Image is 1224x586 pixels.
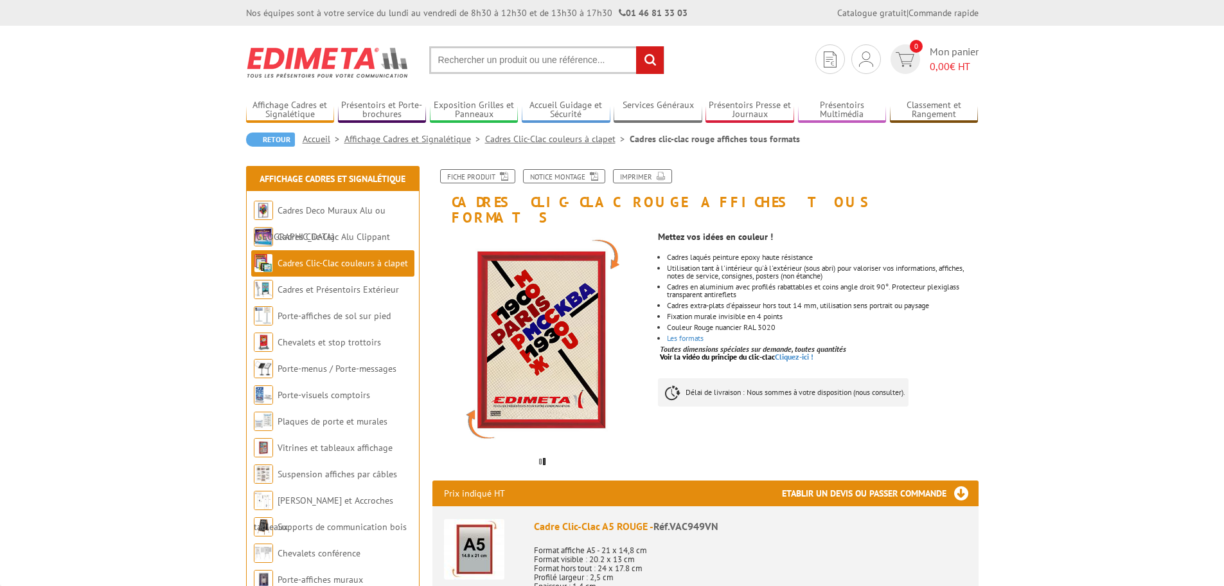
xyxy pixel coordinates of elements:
[278,416,387,427] a: Plaques de porte et murales
[278,574,363,585] a: Porte-affiches muraux
[667,313,978,320] li: Fixation murale invisible en 4 points
[630,133,800,145] li: Cadres clic-clac rouge affiches tous formats
[667,302,978,309] li: Cadres extra-plats d'épaisseur hors tout 14 mm, utilisation sens portrait ou paysage
[303,133,344,145] a: Accueil
[909,7,979,19] a: Commande rapide
[660,344,846,354] em: Toutes dimensions spéciales sur demande, toutes quantités
[260,173,405,185] a: Affichage Cadres et Signalétique
[619,7,687,19] strong: 01 46 81 33 03
[890,100,979,121] a: Classement et Rangement
[824,51,837,68] img: devis rapide
[522,100,610,121] a: Accueil Guidage et Sécurité
[254,544,273,563] img: Chevalets conférence
[254,385,273,405] img: Porte-visuels comptoirs
[444,481,505,506] p: Prix indiqué HT
[278,442,393,453] a: Vitrines et tableaux affichage
[278,336,381,348] a: Chevalets et stop trottoirs
[278,468,397,480] a: Suspension affiches par câbles
[344,133,485,145] a: Affichage Cadres et Signalétique
[658,233,978,241] p: Mettez vos idées en couleur !
[930,44,979,74] span: Mon panier
[440,169,515,183] a: Fiche produit
[254,359,273,378] img: Porte-menus / Porte-messages
[278,257,408,269] a: Cadres Clic-Clac couleurs à clapet
[837,6,979,19] div: |
[254,491,273,510] img: Cimaises et Accroches tableaux
[254,253,273,273] img: Cadres Clic-Clac couleurs à clapet
[246,100,335,121] a: Affichage Cadres et Signalétique
[614,100,702,121] a: Services Généraux
[930,60,950,73] span: 0,00
[432,232,649,448] img: cadres_aluminium_clic_clac_vac949vn_2.jpg
[523,169,605,183] a: Notice Montage
[782,481,979,506] h3: Etablir un devis ou passer commande
[667,264,978,280] li: Utilisation tant à l'intérieur qu'à l'extérieur (sous abri) pour valoriser vos informations, affi...
[429,46,664,74] input: Rechercher un produit ou une référence...
[423,169,988,225] h1: Cadres clic-clac rouge affiches tous formats
[254,280,273,299] img: Cadres et Présentoirs Extérieur
[636,46,664,74] input: rechercher
[667,283,978,298] li: Cadres en aluminium avec profilés rabattables et coins angle droit 90°. Protecteur plexiglass tra...
[613,169,672,183] a: Imprimer
[705,100,794,121] a: Présentoirs Presse et Journaux
[278,521,407,533] a: Supports de communication bois
[667,333,704,343] a: Les formats
[278,310,391,322] a: Porte-affiches de sol sur pied
[837,7,907,19] a: Catalogue gratuit
[653,520,718,533] span: Réf.VAC949VN
[278,547,360,559] a: Chevalets conférence
[485,133,630,145] a: Cadres Clic-Clac couleurs à clapet
[254,201,273,220] img: Cadres Deco Muraux Alu ou Bois
[660,352,813,362] a: Voir la vidéo du principe du clic-clacCliquez-ici !
[896,52,914,67] img: devis rapide
[278,389,370,401] a: Porte-visuels comptoirs
[910,40,923,53] span: 0
[246,39,410,86] img: Edimeta
[246,6,687,19] div: Nos équipes sont à votre service du lundi au vendredi de 8h30 à 12h30 et de 13h30 à 17h30
[338,100,427,121] a: Présentoirs et Porte-brochures
[278,284,399,295] a: Cadres et Présentoirs Extérieur
[246,133,295,147] a: Retour
[667,253,978,261] li: Cadres laqués peinture epoxy haute résistance
[254,205,386,243] a: Cadres Deco Muraux Alu ou [GEOGRAPHIC_DATA]
[667,324,978,331] li: Couleur Rouge nuancier RAL 3020
[254,306,273,325] img: Porte-affiches de sol sur pied
[658,378,909,407] p: Délai de livraison : Nous sommes à votre disposition (nous consulter).
[660,352,775,362] span: Voir la vidéo du principe du clic-clac
[798,100,887,121] a: Présentoirs Multimédia
[254,333,273,352] img: Chevalets et stop trottoirs
[444,519,504,580] img: Cadre Clic-Clac A5 ROUGE
[859,51,873,67] img: devis rapide
[254,464,273,484] img: Suspension affiches par câbles
[278,231,390,243] a: Cadres Clic-Clac Alu Clippant
[534,519,967,534] div: Cadre Clic-Clac A5 ROUGE -
[278,363,396,374] a: Porte-menus / Porte-messages
[254,438,273,457] img: Vitrines et tableaux affichage
[254,495,393,533] a: [PERSON_NAME] et Accroches tableaux
[887,44,979,74] a: devis rapide 0 Mon panier 0,00€ HT
[254,412,273,431] img: Plaques de porte et murales
[930,59,979,74] span: € HT
[430,100,519,121] a: Exposition Grilles et Panneaux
